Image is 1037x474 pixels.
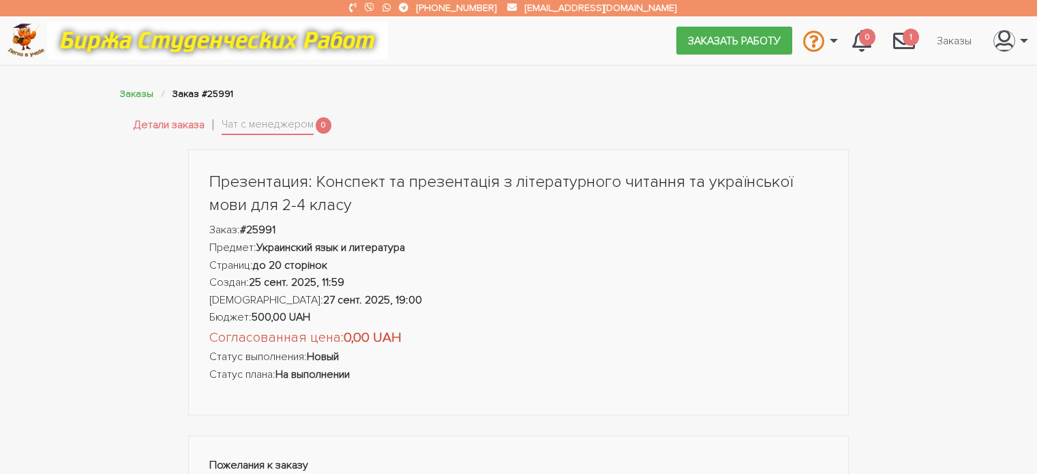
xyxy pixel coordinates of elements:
[172,86,233,102] li: Заказ #25991
[209,239,828,257] li: Предмет:
[903,29,919,46] span: 1
[926,27,982,53] a: Заказы
[209,366,828,384] li: Статус плана:
[209,222,828,239] li: Заказ:
[209,309,828,327] li: Бюджет:
[316,117,332,134] span: 0
[240,223,275,237] strong: #25991
[209,274,828,292] li: Создан:
[120,88,153,100] a: Заказы
[841,22,882,59] a: 0
[222,116,314,135] a: Чат с менеджером
[209,292,828,310] li: [DEMOGRAPHIC_DATA]:
[209,171,828,216] h1: Презентация: Конспект та презентація з літературного читання та української мови для 2-4 класу
[676,27,792,54] a: Заказать работу
[307,350,339,364] strong: Новый
[249,276,344,289] strong: 25 сент. 2025, 11:59
[323,293,422,307] strong: 27 сент. 2025, 19:00
[47,22,388,59] img: motto-12e01f5a76059d5f6a28199ef077b1f78e012cfde436ab5cf1d4517935686d32.gif
[134,117,205,134] a: Детали заказа
[882,22,926,59] a: 1
[344,329,402,346] strong: 0,00 UAH
[417,2,496,14] a: [PHONE_NUMBER]
[253,258,327,272] strong: до 20 сторінок
[859,29,875,46] span: 0
[209,257,828,275] li: Страниц:
[209,458,308,472] strong: Пожелания к заказу
[252,310,310,324] strong: 500,00 UAH
[256,241,405,254] strong: Украинский язык и литература
[209,349,828,366] li: Статус выполнения:
[275,368,350,381] strong: На выполнении
[525,2,676,14] a: [EMAIL_ADDRESS][DOMAIN_NAME]
[7,23,45,58] img: logo-c4363faeb99b52c628a42810ed6dfb4293a56d4e4775eb116515dfe7f33672af.png
[209,327,828,349] li: Согласованная цена:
